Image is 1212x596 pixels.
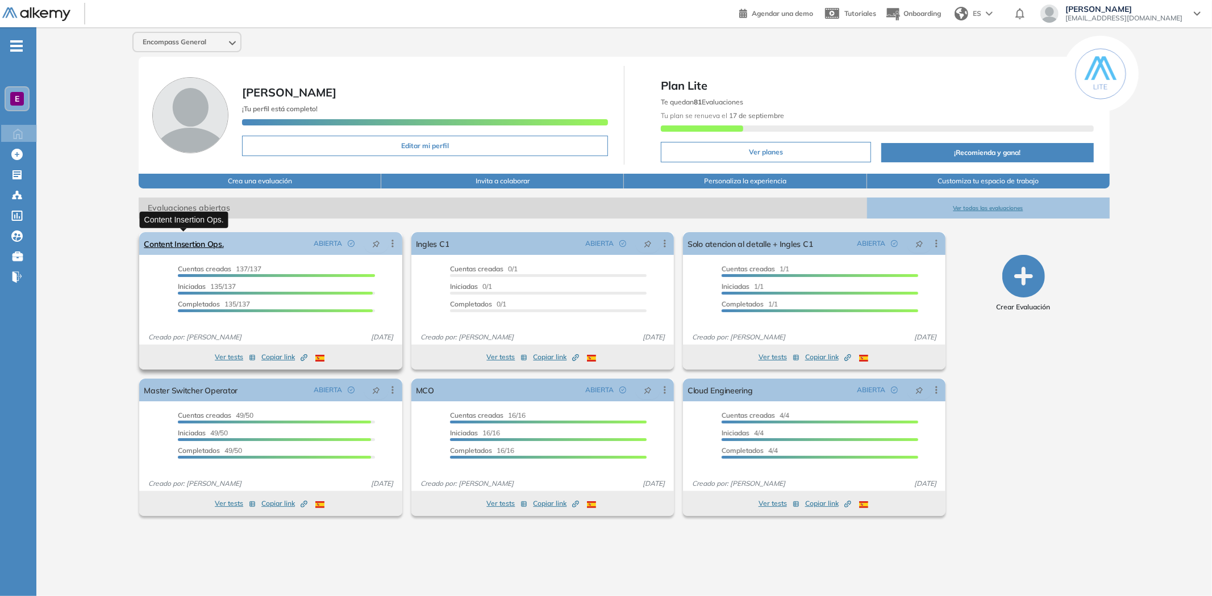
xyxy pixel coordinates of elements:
[242,104,318,113] span: ¡Tu perfil está completo!
[587,501,596,508] img: ESP
[722,446,778,455] span: 4/4
[144,379,238,401] a: Master Switcher Operator
[178,265,261,273] span: 137/137
[315,355,324,362] img: ESP
[416,379,434,401] a: MCO
[688,232,813,255] a: Solo atencion al detalle + Ingles C1
[15,94,19,103] span: E
[366,479,398,489] span: [DATE]
[450,446,514,455] span: 16/16
[242,136,608,156] button: Editar mi perfil
[727,111,784,120] b: 17 de septiembre
[315,501,324,508] img: ESP
[139,174,381,188] button: Crea una evaluación
[314,385,342,395] span: ABIERTA
[450,282,478,291] span: Iniciadas
[910,479,941,489] span: [DATE]
[1065,5,1182,14] span: [PERSON_NAME]
[533,497,579,510] button: Copiar link
[364,234,389,253] button: pushpin
[178,446,242,455] span: 49/50
[450,429,500,437] span: 16/16
[144,479,246,489] span: Creado por: [PERSON_NAME]
[722,411,789,419] span: 4/4
[907,381,932,399] button: pushpin
[348,387,355,393] span: check-circle
[997,302,1051,312] span: Crear Evaluación
[416,332,518,342] span: Creado por: [PERSON_NAME]
[638,479,669,489] span: [DATE]
[215,497,256,510] button: Ver tests
[759,497,799,510] button: Ver tests
[759,350,799,364] button: Ver tests
[178,429,228,437] span: 49/50
[364,381,389,399] button: pushpin
[739,6,813,19] a: Agendar una demo
[915,239,923,248] span: pushpin
[533,352,579,362] span: Copiar link
[903,9,941,18] span: Onboarding
[688,379,752,401] a: Cloud Engineering
[178,300,250,308] span: 135/137
[533,498,579,509] span: Copiar link
[178,429,206,437] span: Iniciadas
[722,429,749,437] span: Iniciadas
[587,355,596,362] img: ESP
[891,387,898,393] span: check-circle
[867,198,1110,219] button: Ver todas las evaluaciones
[635,234,660,253] button: pushpin
[261,498,307,509] span: Copiar link
[416,479,518,489] span: Creado por: [PERSON_NAME]
[314,238,342,249] span: ABIERTA
[644,385,652,394] span: pushpin
[624,174,867,188] button: Personaliza la experiencia
[619,240,626,247] span: check-circle
[450,446,492,455] span: Completados
[450,265,518,273] span: 0/1
[178,411,253,419] span: 49/50
[915,385,923,394] span: pushpin
[178,411,231,419] span: Cuentas creadas
[955,7,968,20] img: world
[688,479,790,489] span: Creado por: [PERSON_NAME]
[450,265,503,273] span: Cuentas creadas
[661,142,871,162] button: Ver planes
[144,332,246,342] span: Creado por: [PERSON_NAME]
[585,238,614,249] span: ABIERTA
[644,239,652,248] span: pushpin
[450,411,503,419] span: Cuentas creadas
[381,174,624,188] button: Invita a colaborar
[450,282,492,291] span: 0/1
[891,240,898,247] span: check-circle
[805,350,851,364] button: Copiar link
[144,232,223,255] a: Content Insertion Ops.
[844,9,876,18] span: Tutoriales
[997,255,1051,312] button: Crear Evaluación
[450,429,478,437] span: Iniciadas
[661,111,784,120] span: Tu plan se renueva el
[805,497,851,510] button: Copiar link
[450,411,526,419] span: 16/16
[261,352,307,362] span: Copiar link
[688,332,790,342] span: Creado por: [PERSON_NAME]
[486,497,527,510] button: Ver tests
[140,211,228,228] div: Content Insertion Ops.
[242,85,336,99] span: [PERSON_NAME]
[261,350,307,364] button: Copiar link
[139,198,867,219] span: Evaluaciones abiertas
[722,265,775,273] span: Cuentas creadas
[366,332,398,342] span: [DATE]
[910,332,941,342] span: [DATE]
[694,98,702,106] b: 81
[885,2,941,26] button: Onboarding
[486,350,527,364] button: Ver tests
[2,7,70,22] img: Logo
[805,352,851,362] span: Copiar link
[178,446,220,455] span: Completados
[805,498,851,509] span: Copiar link
[619,387,626,393] span: check-circle
[722,300,764,308] span: Completados
[10,45,23,47] i: -
[261,497,307,510] button: Copiar link
[986,11,993,16] img: arrow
